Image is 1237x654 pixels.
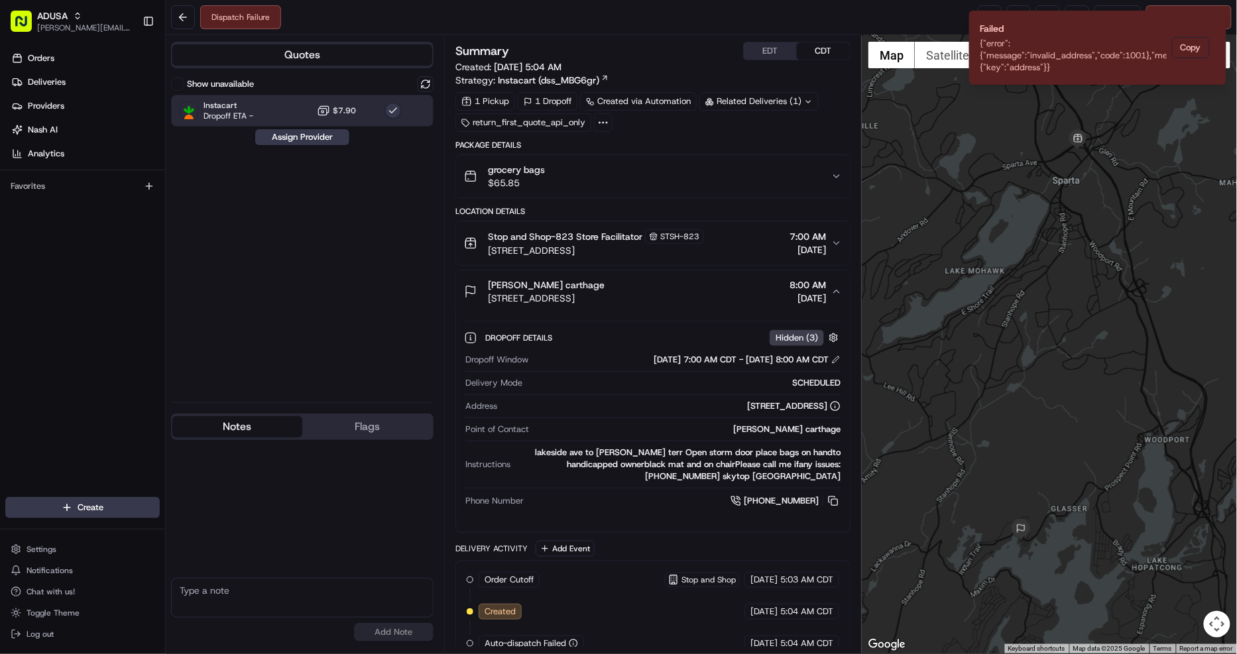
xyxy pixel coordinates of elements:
[37,23,132,33] button: [PERSON_NAME][EMAIL_ADDRESS][DOMAIN_NAME]
[5,497,160,518] button: Create
[660,231,699,242] span: STSH-823
[488,163,545,176] span: grocery bags
[534,423,841,435] div: [PERSON_NAME] carthage
[498,74,599,87] span: Instacart (dss_MBG6gr)
[488,244,704,257] span: [STREET_ADDRESS]
[488,292,605,305] span: [STREET_ADDRESS]
[333,105,356,116] span: $7.90
[485,333,555,343] span: Dropoff Details
[790,230,826,243] span: 7:00 AM
[455,45,509,57] h3: Summary
[516,447,841,482] div: lakeside ave to [PERSON_NAME] terr Open storm door place bags on handto handicapped ownerblack ma...
[485,637,566,649] span: Auto-dispatch Failed
[865,636,909,653] a: Open this area in Google Maps (opens a new window)
[580,92,697,111] div: Created via Automation
[744,42,797,60] button: EDT
[172,44,432,66] button: Quotes
[1172,37,1210,58] button: Copy
[5,143,165,164] a: Analytics
[455,206,851,217] div: Location Details
[465,495,524,507] span: Phone Number
[8,255,107,279] a: 📗Knowledge Base
[13,193,34,214] img: Archana Ravishankar
[5,540,160,559] button: Settings
[27,586,75,597] span: Chat with us!
[455,543,528,554] div: Delivery Activity
[27,544,56,555] span: Settings
[27,260,101,274] span: Knowledge Base
[776,332,818,344] span: Hidden ( 3 )
[60,127,217,140] div: Start new chat
[790,292,826,305] span: [DATE]
[125,260,213,274] span: API Documentation
[980,22,1167,35] div: Failed
[117,205,145,216] span: [DATE]
[498,74,609,87] a: Instacart (dss_MBG6gr)
[455,113,591,132] div: return_first_quote_api_only
[225,131,241,146] button: Start new chat
[5,604,160,622] button: Toggle Theme
[980,38,1167,74] div: {"error":{"message":"invalid_address","code":1001},"meta":{"key":"address"}}
[5,72,165,93] a: Deliveries
[5,561,160,580] button: Notifications
[187,78,254,90] label: Show unavailable
[5,582,160,601] button: Chat with us!
[456,270,850,313] button: [PERSON_NAME] carthage[STREET_ADDRESS]8:00 AM[DATE]
[204,111,253,121] span: Dropoff ETA -
[255,129,349,145] button: Assign Provider
[110,205,115,216] span: •
[770,329,842,346] button: Hidden (3)
[37,9,68,23] button: ADUSA
[915,42,980,68] button: Show satellite imagery
[28,76,66,88] span: Deliveries
[28,127,52,150] img: 3855928211143_97847f850aaaf9af0eff_72.jpg
[1008,644,1065,653] button: Keyboard shortcuts
[681,574,736,585] span: Stop and Shop
[744,495,819,507] span: [PHONE_NUMBER]
[750,606,778,618] span: [DATE]
[1153,645,1172,652] a: Terms
[465,354,528,366] span: Dropoff Window
[456,313,850,532] div: [PERSON_NAME] carthage[STREET_ADDRESS]8:00 AM[DATE]
[780,574,833,586] span: 5:03 AM CDT
[494,61,561,73] span: [DATE] 5:04 AM
[485,574,534,586] span: Order Cutoff
[536,541,595,557] button: Add Event
[780,606,833,618] span: 5:04 AM CDT
[107,255,218,279] a: 💻API Documentation
[13,127,37,150] img: 1736555255976-a54dd68f-1ca7-489b-9aae-adbdc363a1c4
[465,423,529,435] span: Point of Contact
[488,278,605,292] span: [PERSON_NAME] carthage
[1073,645,1146,652] span: Map data ©2025 Google
[5,119,165,140] a: Nash AI
[93,292,160,303] a: Powered byPylon
[455,92,515,111] div: 1 Pickup
[13,172,89,183] div: Past conversations
[112,262,123,272] div: 💻
[456,155,850,197] button: grocery bags$65.85
[13,53,241,74] p: Welcome 👋
[5,625,160,643] button: Log out
[180,102,198,119] img: Instacart
[302,416,432,437] button: Flags
[528,377,841,389] div: SCHEDULED
[750,637,778,649] span: [DATE]
[790,278,826,292] span: 8:00 AM
[132,293,160,303] span: Pylon
[41,205,107,216] span: [PERSON_NAME]
[5,48,165,69] a: Orders
[790,243,826,256] span: [DATE]
[455,74,609,87] div: Strategy:
[28,52,54,64] span: Orders
[28,148,64,160] span: Analytics
[13,13,40,40] img: Nash
[455,60,561,74] span: Created:
[465,377,522,389] span: Delivery Mode
[317,104,356,117] button: $7.90
[465,400,497,412] span: Address
[206,170,241,186] button: See all
[27,608,80,618] span: Toggle Theme
[28,124,58,136] span: Nash AI
[5,5,137,37] button: ADUSA[PERSON_NAME][EMAIL_ADDRESS][DOMAIN_NAME]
